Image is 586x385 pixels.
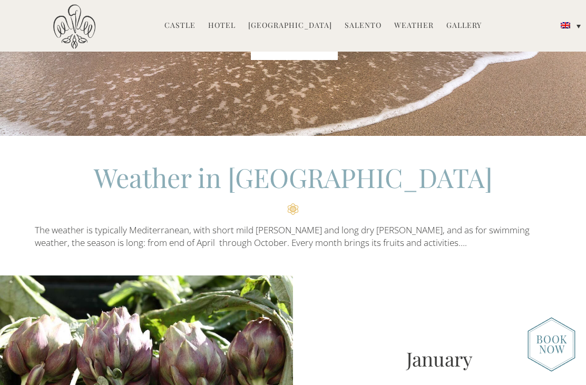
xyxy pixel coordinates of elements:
[528,317,575,372] img: new-booknow.png
[248,20,332,32] a: [GEOGRAPHIC_DATA]
[406,345,473,371] a: January
[164,20,196,32] a: Castle
[394,20,434,32] a: Weather
[561,22,570,28] img: English
[35,224,551,250] p: The weather is typically Mediterranean, with short mild [PERSON_NAME] and long dry [PERSON_NAME],...
[35,160,551,215] h2: Weather in [GEOGRAPHIC_DATA]
[446,20,482,32] a: Gallery
[208,20,236,32] a: Hotel
[53,4,95,49] img: Castello di Ugento
[345,20,382,32] a: Salento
